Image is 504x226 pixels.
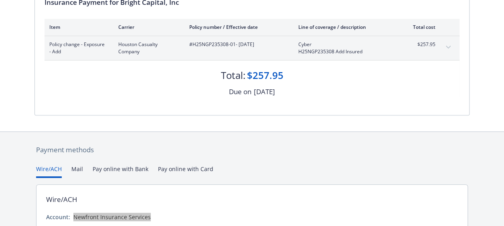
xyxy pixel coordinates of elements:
button: Pay online with Bank [93,165,148,178]
button: Wire/ACH [36,165,62,178]
button: expand content [442,41,455,54]
div: Policy change - Exposure - AddHouston Casualty Company#H25NGP235308-01- [DATE]CyberH25NGP235308 A... [45,36,459,60]
div: Total: [221,69,245,82]
div: Newfront Insurance Services [73,213,151,221]
div: Total cost [405,24,435,30]
div: Account: [46,213,70,221]
div: Item [49,24,105,30]
span: Cyber [298,41,393,48]
button: Mail [71,165,83,178]
div: Line of coverage / description [298,24,393,30]
span: #H25NGP235308-01 - [DATE] [189,41,285,48]
button: Pay online with Card [158,165,213,178]
span: Houston Casualty Company [118,41,176,55]
div: Carrier [118,24,176,30]
span: $257.95 [405,41,435,48]
div: Wire/ACH [46,194,77,205]
div: [DATE] [254,87,275,97]
span: Policy change - Exposure - Add [49,41,105,55]
span: CyberH25NGP235308 Add Insured [298,41,393,55]
span: H25NGP235308 Add Insured [298,48,393,55]
div: Due on [229,87,251,97]
div: Payment methods [36,145,468,155]
div: $257.95 [247,69,283,82]
div: Policy number / Effective date [189,24,285,30]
